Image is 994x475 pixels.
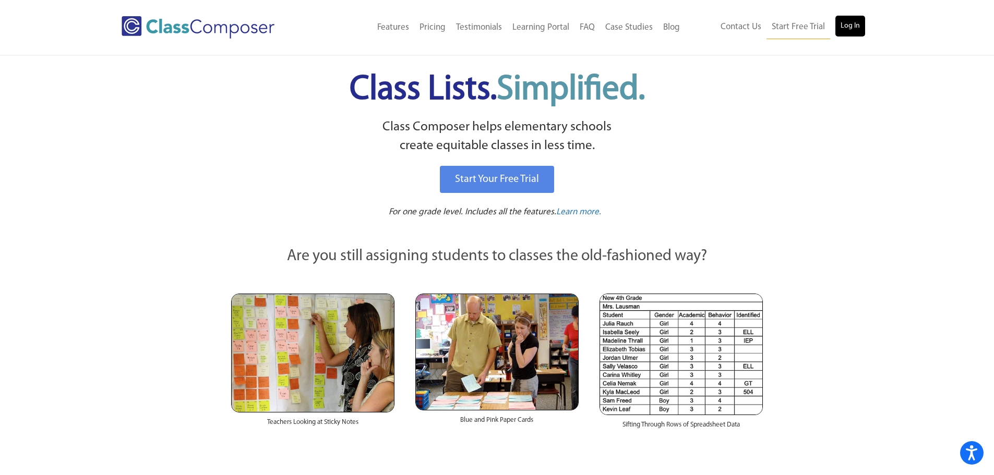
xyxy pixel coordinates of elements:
span: For one grade level. Includes all the features. [389,208,556,216]
a: FAQ [574,16,600,39]
nav: Header Menu [317,16,685,39]
p: Are you still assigning students to classes the old-fashioned way? [231,245,763,268]
a: Testimonials [451,16,507,39]
div: Blue and Pink Paper Cards [415,410,579,435]
div: Teachers Looking at Sticky Notes [231,412,394,437]
a: Features [372,16,414,39]
span: Simplified. [497,73,645,107]
span: Class Lists. [350,73,645,107]
a: Start Free Trial [767,16,830,39]
a: Log In [835,16,865,36]
span: Start Your Free Trial [455,174,539,185]
img: Class Composer [122,16,274,39]
span: Learn more. [556,208,601,216]
a: Case Studies [600,16,658,39]
nav: Header Menu [685,16,865,39]
img: Spreadsheets [600,294,763,415]
a: Pricing [414,16,451,39]
img: Blue and Pink Paper Cards [415,294,579,410]
a: Start Your Free Trial [440,166,554,193]
a: Learn more. [556,206,601,219]
a: Contact Us [715,16,767,39]
img: Teachers Looking at Sticky Notes [231,294,394,412]
a: Blog [658,16,685,39]
div: Sifting Through Rows of Spreadsheet Data [600,415,763,440]
p: Class Composer helps elementary schools create equitable classes in less time. [230,118,765,156]
a: Learning Portal [507,16,574,39]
